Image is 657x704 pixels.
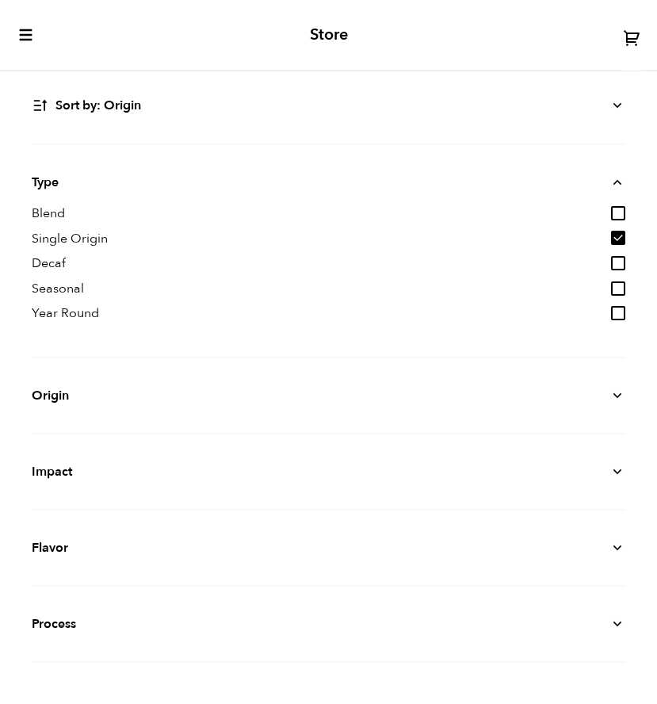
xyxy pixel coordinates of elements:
[32,386,625,405] summary: Origin
[611,206,625,220] input: Blend
[611,256,625,270] input: Decaf
[32,305,99,323] span: Year Round
[32,173,59,192] strong: Type
[32,614,625,633] summary: Process
[32,205,65,223] span: Blend
[32,173,625,192] summary: Type
[32,538,625,557] summary: Flavor
[611,281,625,296] input: Seasonal
[611,306,625,320] input: Year Round
[32,231,108,248] span: Single Origin
[32,255,66,273] span: Decaf
[32,462,625,481] summary: Impact
[611,231,625,245] input: Single Origin
[32,281,84,298] span: Seasonal
[32,386,69,405] strong: Origin
[310,25,348,44] h2: Store
[32,462,72,481] strong: Impact
[16,27,34,43] button: toggle-mobile-menu
[32,614,76,633] strong: Process
[32,538,68,557] strong: Flavor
